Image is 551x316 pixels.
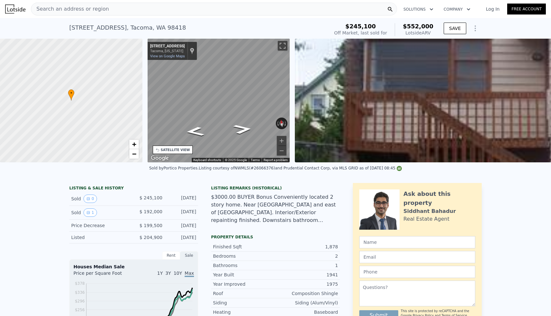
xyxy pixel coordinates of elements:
[71,208,129,217] div: Sold
[68,89,74,101] div: •
[73,270,134,280] div: Price per Square Foot
[213,309,275,315] div: Heating
[359,251,475,263] input: Email
[397,166,402,171] img: NWMLS Logo
[278,117,285,129] button: Reset the view
[284,118,288,129] button: Rotate clockwise
[178,124,212,139] path: Go West, S 43rd St
[132,150,136,158] span: −
[403,23,433,30] span: $552,000
[75,308,85,312] tspan: $256
[264,158,288,162] a: Report a problem
[148,39,290,162] div: Map
[75,299,85,303] tspan: $296
[251,158,260,162] a: Terms (opens in new tab)
[140,195,162,200] span: $ 245,100
[68,90,74,96] span: •
[276,118,279,129] button: Rotate counterclockwise
[193,158,221,162] button: Keyboard shortcuts
[403,215,450,223] div: Real Estate Agent
[275,253,338,259] div: 2
[275,244,338,250] div: 1,878
[162,251,180,260] div: Rent
[140,223,162,228] span: $ 199,500
[398,4,439,15] button: Solutions
[403,207,456,215] div: Siddhant Bahadur
[149,154,170,162] img: Google
[71,234,129,241] div: Listed
[129,149,139,159] a: Zoom out
[150,44,185,49] div: [STREET_ADDRESS]
[275,309,338,315] div: Baseboard
[469,22,482,35] button: Show Options
[168,195,196,203] div: [DATE]
[149,166,199,170] div: Sold by Portico Properties .
[439,4,476,15] button: Company
[277,146,286,156] button: Zoom out
[275,272,338,278] div: 1941
[213,244,275,250] div: Finished Sqft
[148,39,290,162] div: Street View
[213,262,275,269] div: Bathrooms
[75,290,85,295] tspan: $336
[277,136,286,146] button: Zoom in
[444,23,466,34] button: SAVE
[213,281,275,287] div: Year Improved
[71,222,129,229] div: Price Decrease
[157,271,163,276] span: 1Y
[83,208,97,217] button: View historical data
[359,236,475,248] input: Name
[345,23,376,30] span: $245,100
[275,300,338,306] div: Siding (Alum/Vinyl)
[165,271,171,276] span: 3Y
[213,300,275,306] div: Siding
[168,222,196,229] div: [DATE]
[213,253,275,259] div: Bedrooms
[275,281,338,287] div: 1975
[31,5,109,13] span: Search an address or region
[185,271,194,277] span: Max
[225,122,260,136] path: Go East, S 43rd St
[168,208,196,217] div: [DATE]
[225,158,247,162] span: © 2025 Google
[199,166,402,170] div: Listing courtesy of NWMLS (#26066376) and Prudential Contact Corp, via MLS GRID as of [DATE] 08:45
[278,41,287,51] button: Toggle fullscreen view
[213,290,275,297] div: Roof
[403,30,433,36] div: Lotside ARV
[403,189,475,207] div: Ask about this property
[334,30,387,36] div: Off Market, last sold for
[211,193,340,224] div: $3000.00 BUYER Bonus Conveniently located 2 story home. Near [GEOGRAPHIC_DATA] and east of [GEOGR...
[359,266,475,278] input: Phone
[149,154,170,162] a: Open this area in Google Maps (opens a new window)
[180,251,198,260] div: Sale
[69,23,186,32] div: [STREET_ADDRESS] , Tacoma , WA 98418
[83,195,97,203] button: View historical data
[129,139,139,149] a: Zoom in
[150,49,185,53] div: Tacoma, [US_STATE]
[73,263,194,270] div: Houses Median Sale
[190,47,194,54] a: Show location on map
[161,148,190,152] div: SATELLITE VIEW
[174,271,182,276] span: 10Y
[478,6,507,12] a: Log In
[211,186,340,191] div: Listing Remarks (Historical)
[75,281,85,286] tspan: $378
[140,235,162,240] span: $ 204,900
[168,234,196,241] div: [DATE]
[275,262,338,269] div: 1
[213,272,275,278] div: Year Built
[211,235,340,240] div: Property details
[71,195,129,203] div: Sold
[5,5,25,14] img: Lotside
[150,54,185,58] a: View on Google Maps
[69,186,198,192] div: LISTING & SALE HISTORY
[275,290,338,297] div: Composition Shingle
[507,4,546,14] a: Free Account
[132,140,136,148] span: +
[140,209,162,214] span: $ 192,000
